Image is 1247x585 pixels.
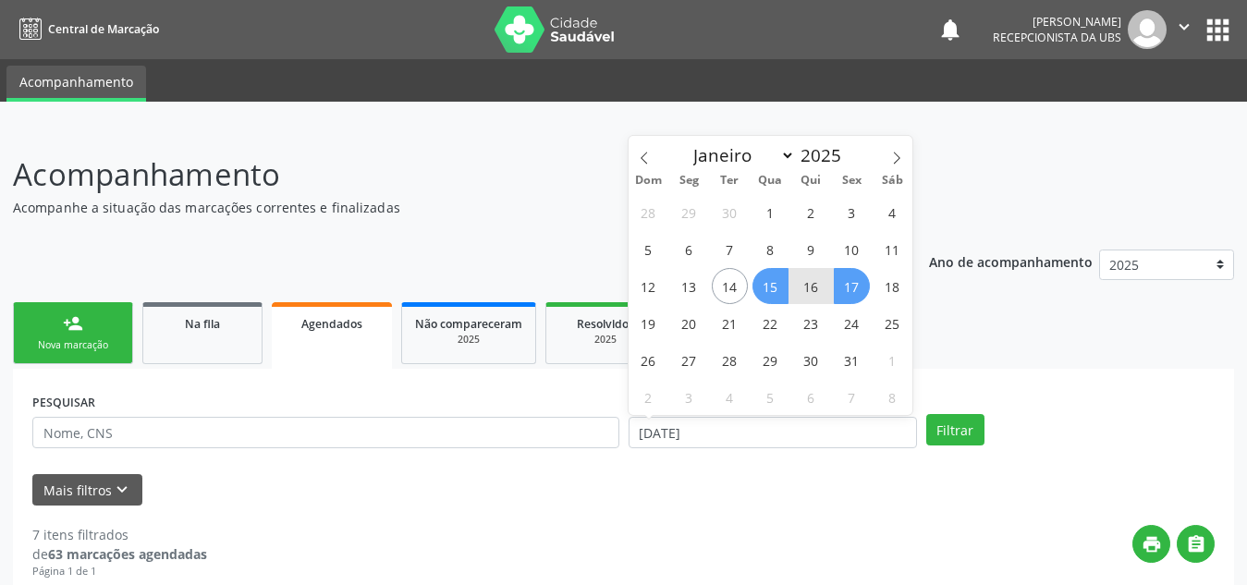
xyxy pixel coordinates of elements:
input: Nome, CNS [32,417,619,448]
span: Outubro 3, 2025 [834,194,870,230]
span: Na fila [185,316,220,332]
span: Sex [831,175,872,187]
span: Outubro 8, 2025 [752,231,789,267]
div: 7 itens filtrados [32,525,207,544]
span: Não compareceram [415,316,522,332]
span: Outubro 30, 2025 [793,342,829,378]
span: Outubro 23, 2025 [793,305,829,341]
span: Setembro 30, 2025 [712,194,748,230]
span: Outubro 17, 2025 [834,268,870,304]
span: Qua [750,175,790,187]
p: Ano de acompanhamento [929,250,1093,273]
span: Outubro 5, 2025 [630,231,666,267]
span: Setembro 29, 2025 [671,194,707,230]
span: Outubro 1, 2025 [752,194,789,230]
span: Outubro 15, 2025 [752,268,789,304]
span: Outubro 11, 2025 [874,231,911,267]
div: person_add [63,313,83,334]
span: Resolvidos [577,316,634,332]
select: Month [685,142,796,168]
span: Novembro 1, 2025 [874,342,911,378]
span: Outubro 24, 2025 [834,305,870,341]
span: Outubro 25, 2025 [874,305,911,341]
i:  [1174,17,1194,37]
input: Year [795,143,856,167]
span: Outubro 27, 2025 [671,342,707,378]
div: de [32,544,207,564]
span: Outubro 16, 2025 [793,268,829,304]
p: Acompanhamento [13,152,868,198]
span: Outubro 20, 2025 [671,305,707,341]
span: Outubro 19, 2025 [630,305,666,341]
span: Outubro 9, 2025 [793,231,829,267]
button:  [1177,525,1215,563]
button: Mais filtroskeyboard_arrow_down [32,474,142,506]
button:  [1167,10,1202,49]
span: Outubro 14, 2025 [712,268,748,304]
span: Outubro 13, 2025 [671,268,707,304]
span: Sáb [872,175,912,187]
span: Outubro 6, 2025 [671,231,707,267]
strong: 63 marcações agendadas [48,545,207,563]
span: Novembro 5, 2025 [752,379,789,415]
div: Página 1 de 1 [32,564,207,579]
span: Dom [629,175,669,187]
div: [PERSON_NAME] [993,14,1121,30]
span: Outubro 7, 2025 [712,231,748,267]
span: Ter [709,175,750,187]
span: Outubro 26, 2025 [630,342,666,378]
p: Acompanhe a situação das marcações correntes e finalizadas [13,198,868,217]
a: Central de Marcação [13,14,159,44]
button: apps [1202,14,1234,46]
button: print [1132,525,1170,563]
span: Agendados [301,316,362,332]
button: notifications [937,17,963,43]
div: Nova marcação [27,338,119,352]
span: Novembro 3, 2025 [671,379,707,415]
i:  [1186,534,1206,555]
span: Outubro 28, 2025 [712,342,748,378]
span: Central de Marcação [48,21,159,37]
span: Novembro 8, 2025 [874,379,911,415]
i: print [1142,534,1162,555]
div: 2025 [559,333,652,347]
span: Setembro 28, 2025 [630,194,666,230]
span: Outubro 31, 2025 [834,342,870,378]
span: Outubro 10, 2025 [834,231,870,267]
span: Outubro 18, 2025 [874,268,911,304]
span: Novembro 2, 2025 [630,379,666,415]
span: Outubro 29, 2025 [752,342,789,378]
i: keyboard_arrow_down [112,480,132,500]
a: Acompanhamento [6,66,146,102]
label: PESQUISAR [32,388,95,417]
span: Seg [668,175,709,187]
span: Outubro 2, 2025 [793,194,829,230]
div: 2025 [415,333,522,347]
span: Recepcionista da UBS [993,30,1121,45]
span: Outubro 21, 2025 [712,305,748,341]
img: img [1128,10,1167,49]
span: Novembro 7, 2025 [834,379,870,415]
span: Novembro 6, 2025 [793,379,829,415]
span: Qui [790,175,831,187]
button: Filtrar [926,414,984,445]
span: Outubro 22, 2025 [752,305,789,341]
span: Outubro 4, 2025 [874,194,911,230]
span: Outubro 12, 2025 [630,268,666,304]
span: Novembro 4, 2025 [712,379,748,415]
input: Selecione um intervalo [629,417,917,448]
